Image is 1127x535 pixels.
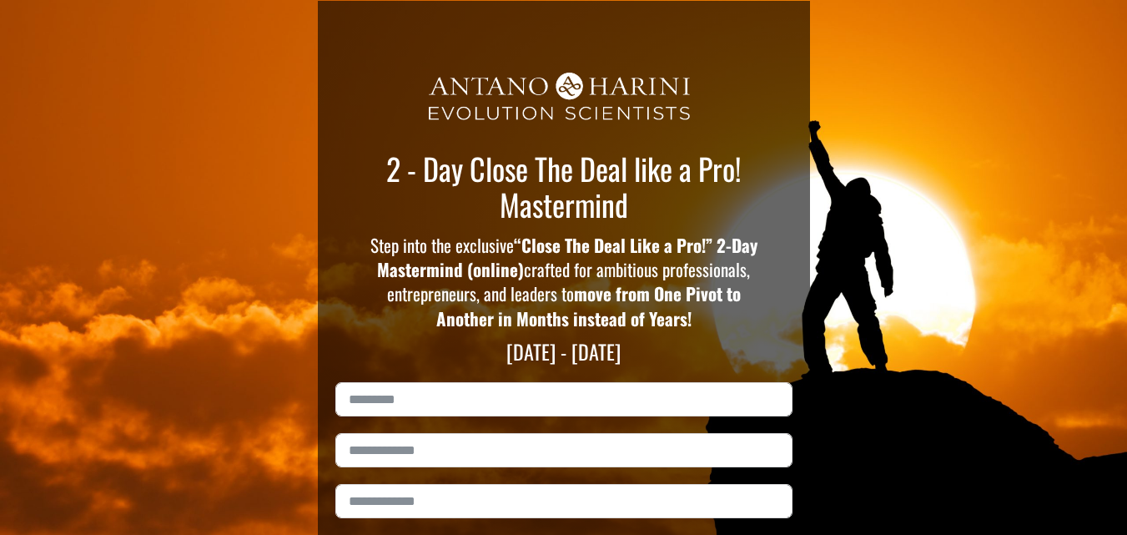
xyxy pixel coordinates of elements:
[369,233,758,331] p: Step into the exclusive crafted for ambitious professionals, entrepreneurs, and leaders to
[436,280,741,331] strong: move from One Pivot to Another in Months instead of Years!
[373,340,755,364] p: [DATE] - [DATE]
[377,232,757,282] strong: “Close The Deal Like a Pro!” 2-Day Mastermind (online)
[373,150,755,222] p: 2 - Day Close The Deal like a Pro! Mastermind
[390,55,737,142] img: AH_Ev-png-2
